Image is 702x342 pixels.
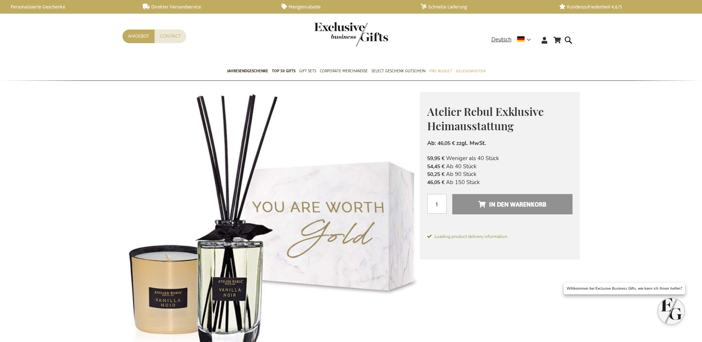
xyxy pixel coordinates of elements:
[427,233,573,240] span: Loading product delivery information.
[427,179,445,186] span: 46,05 €
[559,4,687,10] a: Kundenzufriedenheit 4,6/5
[320,62,368,81] a: Corporate Merchandise
[427,155,573,162] li: Weniger als 40 Stück
[371,67,425,75] span: Select Geschenk Gutschein
[427,179,573,186] li: Ab 150 Stück
[456,139,486,147] span: zzgl. MwSt.
[320,67,368,75] span: Corporate Merchandise
[299,62,316,81] a: Gift Sets
[429,67,452,75] span: Pro Budget
[421,4,548,10] a: Schnelle Lieferung
[299,67,316,75] span: Gift Sets
[427,170,573,178] li: Ab 90 Stück
[456,62,485,81] a: Gelegenheiten
[427,171,445,178] span: 50,25 €
[456,67,485,75] span: Gelegenheiten
[491,35,512,44] span: Deutsch
[227,67,268,75] span: Jahresendgeschenke
[143,4,270,10] a: Direkter Versandservice
[427,194,447,214] input: Menge
[272,67,295,75] span: TOP 50 Gifts
[371,62,425,81] a: Select Geschenk Gutschein
[427,104,544,133] span: Atelier Rebul Exklusive Heimausstattung
[155,30,186,43] a: Contact
[438,140,455,147] span: 46,05 €
[427,155,445,162] span: 59,95 €
[427,139,436,147] span: Ab:
[227,62,268,81] a: Jahresendgeschenke
[427,163,573,170] li: Ab 40 Stück
[314,22,388,46] img: Exclusive Business gifts logo
[429,62,452,81] a: Pro Budget
[4,4,131,10] a: Personalisierte Geschenke
[281,4,409,10] a: Mengenrabatte
[272,62,295,81] a: TOP 50 Gifts
[314,22,351,46] a: store logo
[427,163,445,170] span: 54,45 €
[122,30,155,43] a: Angebot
